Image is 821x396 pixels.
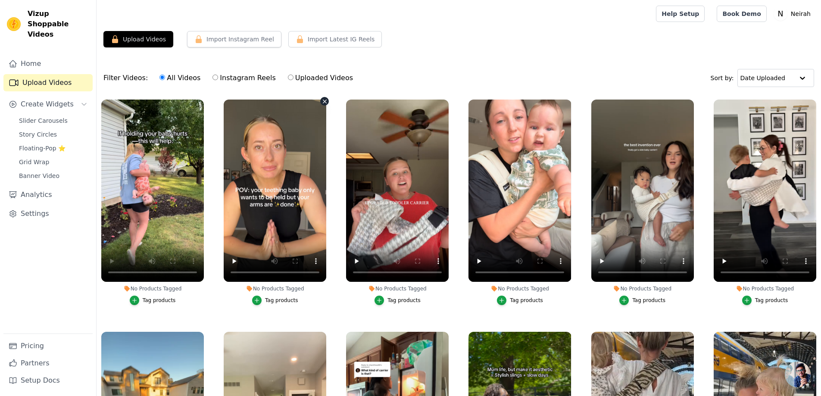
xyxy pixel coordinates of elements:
[14,142,93,154] a: Floating-Pop ⭐
[656,6,705,22] a: Help Setup
[711,69,815,87] div: Sort by:
[777,9,783,18] text: N
[19,116,68,125] span: Slider Carousels
[212,75,218,80] input: Instagram Reels
[143,297,176,304] div: Tag products
[14,170,93,182] a: Banner Video
[3,355,93,372] a: Partners
[130,296,176,305] button: Tag products
[103,31,173,47] button: Upload Videos
[288,75,293,80] input: Uploaded Videos
[510,297,543,304] div: Tag products
[632,297,665,304] div: Tag products
[212,72,276,84] label: Instagram Reels
[3,337,93,355] a: Pricing
[14,156,93,168] a: Grid Wrap
[224,285,326,292] div: No Products Tagged
[288,31,382,47] button: Import Latest IG Reels
[19,130,57,139] span: Story Circles
[14,128,93,140] a: Story Circles
[308,35,375,44] span: Import Latest IG Reels
[3,74,93,91] a: Upload Videos
[101,285,204,292] div: No Products Tagged
[497,296,543,305] button: Tag products
[387,297,421,304] div: Tag products
[591,285,694,292] div: No Products Tagged
[320,97,329,106] button: Video Delete
[187,31,281,47] button: Import Instagram Reel
[717,6,766,22] a: Book Demo
[3,55,93,72] a: Home
[159,75,165,80] input: All Videos
[787,6,814,22] p: Neirah
[21,99,74,109] span: Create Widgets
[774,6,814,22] button: N Neirah
[252,296,298,305] button: Tag products
[785,362,811,387] div: Open chat
[19,144,66,153] span: Floating-Pop ⭐
[3,186,93,203] a: Analytics
[28,9,89,40] span: Vizup Shoppable Videos
[468,285,571,292] div: No Products Tagged
[159,72,201,84] label: All Videos
[755,297,788,304] div: Tag products
[103,68,358,88] div: Filter Videos:
[375,296,421,305] button: Tag products
[3,372,93,389] a: Setup Docs
[7,17,21,31] img: Vizup
[19,171,59,180] span: Banner Video
[619,296,665,305] button: Tag products
[742,296,788,305] button: Tag products
[287,72,353,84] label: Uploaded Videos
[265,297,298,304] div: Tag products
[19,158,49,166] span: Grid Wrap
[3,205,93,222] a: Settings
[3,96,93,113] button: Create Widgets
[14,115,93,127] a: Slider Carousels
[714,285,816,292] div: No Products Tagged
[346,285,449,292] div: No Products Tagged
